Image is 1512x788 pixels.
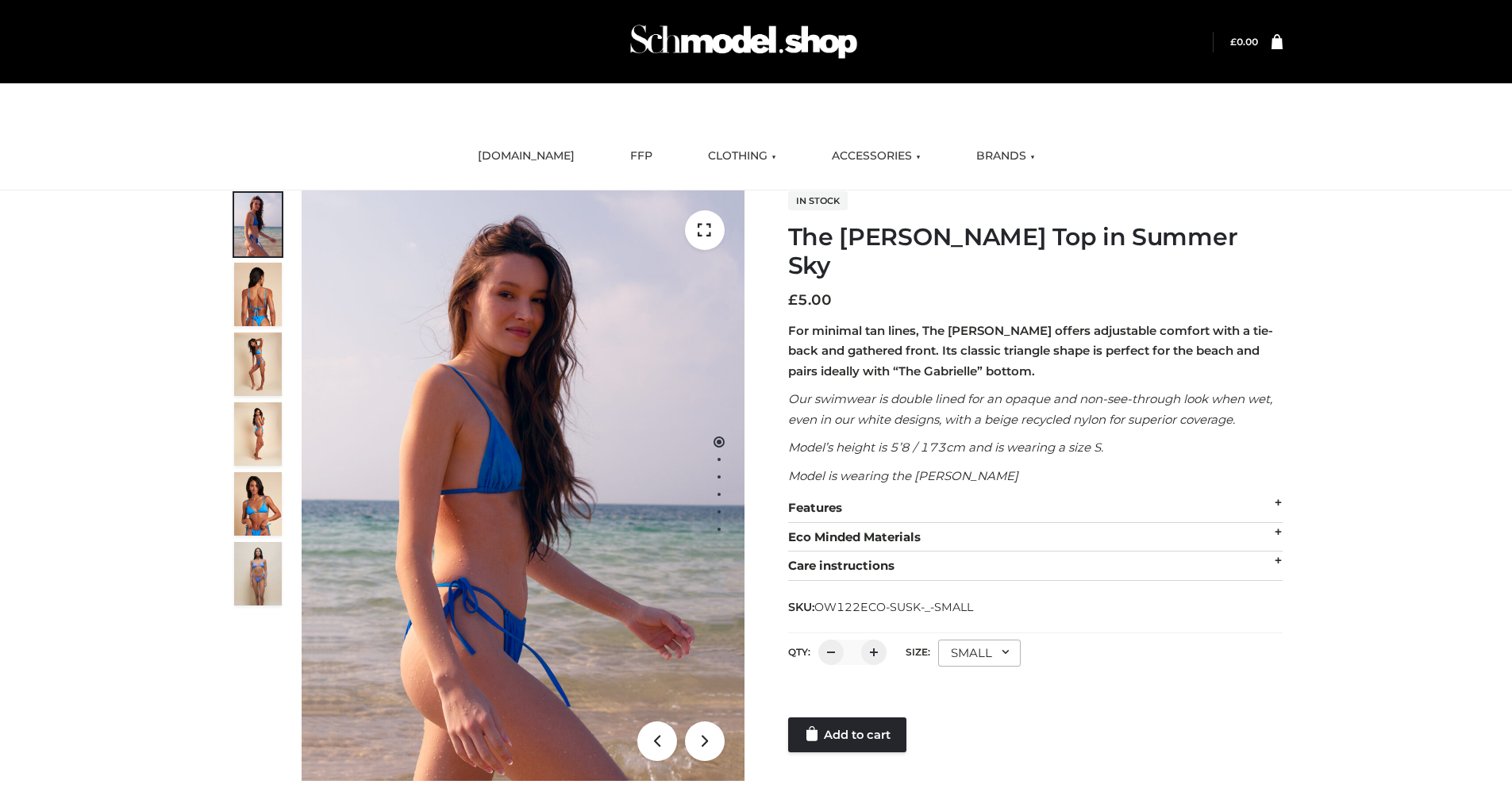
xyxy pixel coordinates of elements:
[234,332,282,396] img: 4.Alex-top_CN-1-1-2.jpg
[788,391,1272,427] em: Our swimwear is double lined for an opaque and non-see-through look when wet, even in our white d...
[466,139,587,174] a: [DOMAIN_NAME]
[938,640,1021,667] div: SMALL
[788,291,798,309] span: £
[696,139,788,174] a: CLOTHING
[964,139,1047,174] a: BRANDS
[906,646,930,658] label: Size:
[234,402,282,466] img: 3.Alex-top_CN-1-1-2.jpg
[788,598,975,617] span: SKU:
[788,717,906,752] a: Add to cart
[788,323,1273,379] strong: For minimal tan lines, The [PERSON_NAME] offers adjustable comfort with a tie-back and gathered f...
[788,291,832,309] bdi: 5.00
[234,472,282,536] img: 2.Alex-top_CN-1-1-2.jpg
[820,139,933,174] a: ACCESSORIES
[1230,36,1258,48] a: £0.00
[788,494,1283,523] div: Features
[814,600,973,614] span: OW122ECO-SUSK-_-SMALL
[234,542,282,605] img: SSVC.jpg
[1230,36,1258,48] bdi: 0.00
[1230,36,1237,48] span: £
[788,223,1283,280] h1: The [PERSON_NAME] Top in Summer Sky
[234,193,282,256] img: 1.Alex-top_SS-1_4464b1e7-c2c9-4e4b-a62c-58381cd673c0-1.jpg
[302,190,744,781] img: 1.Alex-top_SS-1_4464b1e7-c2c9-4e4b-a62c-58381cd673c0 (1)
[788,523,1283,552] div: Eco Minded Materials
[234,263,282,326] img: 5.Alex-top_CN-1-1_1-1.jpg
[788,440,1103,455] em: Model’s height is 5’8 / 173cm and is wearing a size S.
[788,552,1283,581] div: Care instructions
[788,191,848,210] span: In stock
[788,646,810,658] label: QTY:
[625,10,863,73] img: Schmodel Admin 964
[618,139,664,174] a: FFP
[788,468,1018,483] em: Model is wearing the [PERSON_NAME]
